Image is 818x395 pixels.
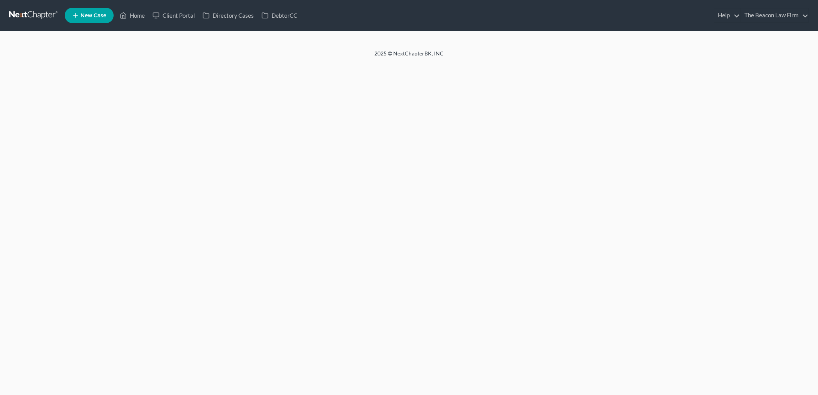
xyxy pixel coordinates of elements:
[741,8,808,22] a: The Beacon Law Firm
[65,8,114,23] new-legal-case-button: New Case
[258,8,301,22] a: DebtorCC
[116,8,149,22] a: Home
[149,8,199,22] a: Client Portal
[189,50,629,64] div: 2025 © NextChapterBK, INC
[199,8,258,22] a: Directory Cases
[714,8,740,22] a: Help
